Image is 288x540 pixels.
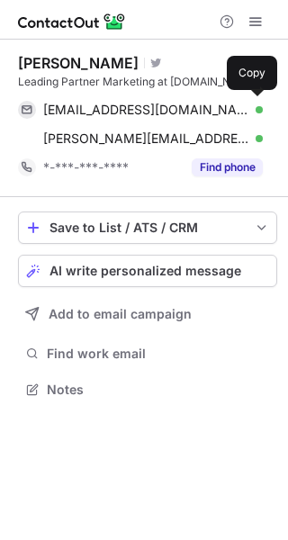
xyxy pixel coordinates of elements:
[49,220,246,235] div: Save to List / ATS / CRM
[18,377,277,402] button: Notes
[18,211,277,244] button: save-profile-one-click
[18,255,277,287] button: AI write personalized message
[47,346,270,362] span: Find work email
[49,307,192,321] span: Add to email campaign
[49,264,241,278] span: AI write personalized message
[18,11,126,32] img: ContactOut v5.3.10
[18,54,139,72] div: [PERSON_NAME]
[47,382,270,398] span: Notes
[18,74,277,90] div: Leading Partner Marketing at [DOMAIN_NAME]
[43,102,249,118] span: [EMAIL_ADDRESS][DOMAIN_NAME]
[43,130,249,147] span: [PERSON_NAME][EMAIL_ADDRESS][PERSON_NAME][DOMAIN_NAME]
[192,158,263,176] button: Reveal Button
[18,341,277,366] button: Find work email
[18,298,277,330] button: Add to email campaign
